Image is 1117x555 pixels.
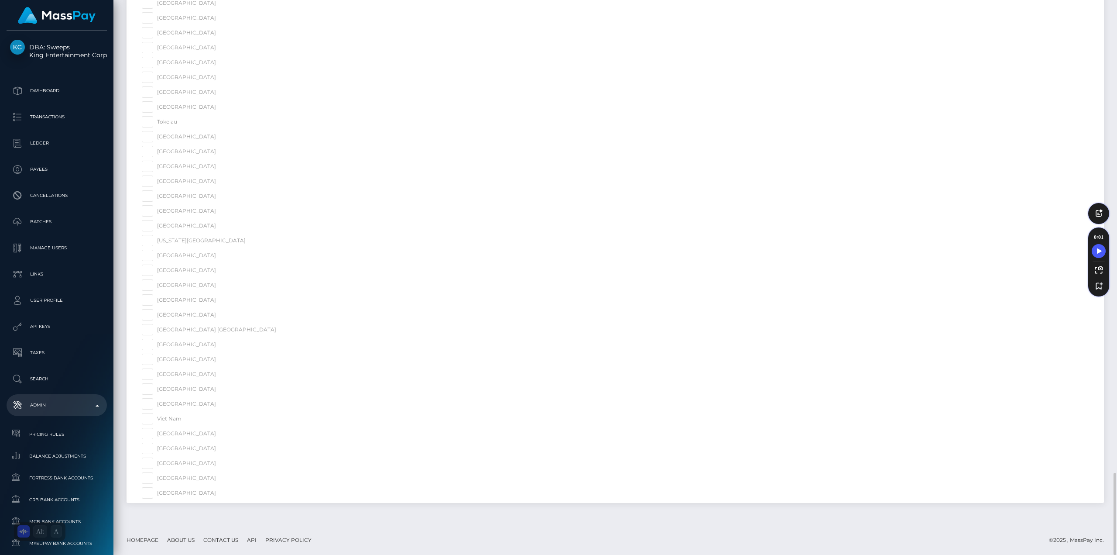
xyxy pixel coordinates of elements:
a: Dashboard [7,80,107,102]
p: Batches [10,215,103,228]
label: [GEOGRAPHIC_DATA] [142,205,216,217]
label: [GEOGRAPHIC_DATA] [142,220,216,231]
label: [GEOGRAPHIC_DATA] [142,458,216,469]
a: Taxes [7,342,107,364]
p: Dashboard [10,84,103,97]
label: [GEOGRAPHIC_DATA] [142,101,216,113]
span: CRB Bank Accounts [10,495,103,505]
span: MyEUPay Bank Accounts [10,538,103,548]
a: Fortress Bank Accounts [7,469,107,487]
label: [GEOGRAPHIC_DATA] [142,27,216,38]
a: MCB Bank Accounts [7,512,107,531]
label: Viet Nam [142,413,182,424]
p: Payees [10,163,103,176]
p: User Profile [10,294,103,307]
label: [US_STATE][GEOGRAPHIC_DATA] [142,235,246,246]
a: Privacy Policy [262,533,315,547]
label: [GEOGRAPHIC_DATA] [142,72,216,83]
a: API [243,533,260,547]
label: [GEOGRAPHIC_DATA] [142,12,216,24]
label: [GEOGRAPHIC_DATA] [142,190,216,202]
a: Search [7,368,107,390]
img: MassPay Logo [18,7,96,24]
label: [GEOGRAPHIC_DATA] [142,176,216,187]
p: Cancellations [10,189,103,202]
a: Ledger [7,132,107,154]
a: Manage Users [7,237,107,259]
p: Admin [10,399,103,412]
label: Tokelau [142,116,177,128]
div: © 2025 , MassPay Inc. [1049,535,1110,545]
a: Batches [7,211,107,233]
label: [GEOGRAPHIC_DATA] [142,428,216,439]
a: Contact Us [200,533,242,547]
label: [GEOGRAPHIC_DATA] [142,398,216,410]
label: [GEOGRAPHIC_DATA] [142,487,216,499]
a: API Keys [7,316,107,338]
label: [GEOGRAPHIC_DATA] [142,294,216,306]
span: Balance Adjustments [10,451,103,461]
label: [GEOGRAPHIC_DATA] [142,383,216,395]
label: [GEOGRAPHIC_DATA] [142,443,216,454]
label: [GEOGRAPHIC_DATA] [142,309,216,321]
label: [GEOGRAPHIC_DATA] [142,86,216,98]
label: [GEOGRAPHIC_DATA] [GEOGRAPHIC_DATA] [142,324,276,335]
label: [GEOGRAPHIC_DATA] [142,369,216,380]
p: Transactions [10,110,103,124]
label: [GEOGRAPHIC_DATA] [142,42,216,53]
p: Links [10,268,103,281]
span: Pricing Rules [10,429,103,439]
p: Manage Users [10,241,103,255]
label: [GEOGRAPHIC_DATA] [142,354,216,365]
a: Pricing Rules [7,425,107,444]
a: CRB Bank Accounts [7,490,107,509]
label: [GEOGRAPHIC_DATA] [142,339,216,350]
label: [GEOGRAPHIC_DATA] [142,250,216,261]
a: Cancellations [7,185,107,207]
label: [GEOGRAPHIC_DATA] [142,146,216,157]
label: [GEOGRAPHIC_DATA] [142,265,216,276]
p: Search [10,372,103,386]
a: Links [7,263,107,285]
img: King Entertainment Corp [10,40,25,55]
p: API Keys [10,320,103,333]
a: Payees [7,159,107,180]
label: [GEOGRAPHIC_DATA] [142,131,216,142]
span: MCB Bank Accounts [10,517,103,527]
a: Balance Adjustments [7,447,107,465]
a: About Us [164,533,198,547]
a: User Profile [7,290,107,311]
label: [GEOGRAPHIC_DATA] [142,279,216,291]
span: Fortress Bank Accounts [10,473,103,483]
label: [GEOGRAPHIC_DATA] [142,472,216,484]
a: Transactions [7,106,107,128]
p: Ledger [10,137,103,150]
p: Taxes [10,346,103,359]
span: DBA: Sweeps King Entertainment Corp [7,43,107,59]
a: MyEUPay Bank Accounts [7,534,107,553]
label: [GEOGRAPHIC_DATA] [142,57,216,68]
a: Admin [7,394,107,416]
a: Homepage [123,533,162,547]
label: [GEOGRAPHIC_DATA] [142,161,216,172]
